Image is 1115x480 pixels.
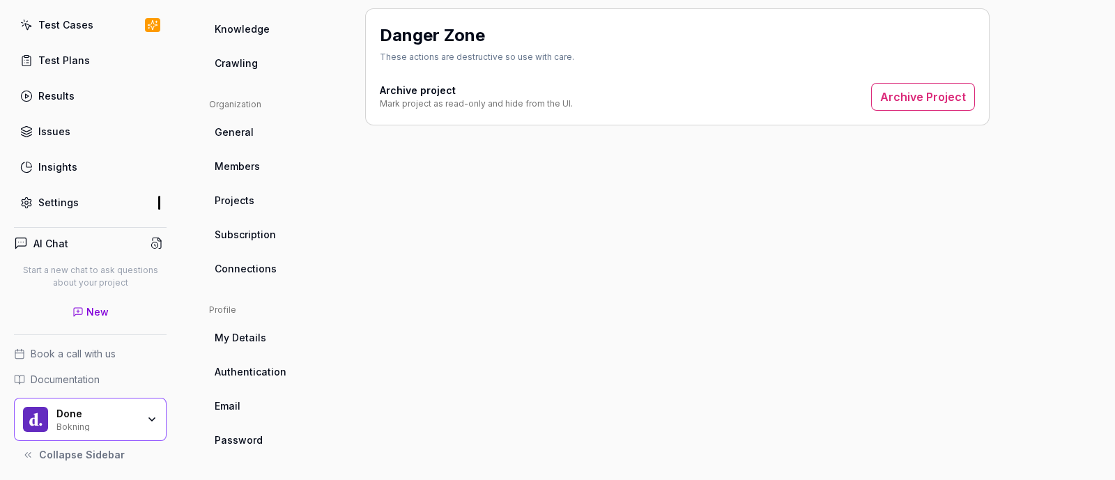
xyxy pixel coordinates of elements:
div: These actions are destructive so use with care. [380,51,574,63]
span: Password [215,433,263,447]
p: Start a new chat to ask questions about your project [14,264,167,289]
a: Members [209,153,343,179]
button: Done LogoDoneBokning [14,398,167,441]
a: Documentation [14,372,167,387]
span: Documentation [31,372,100,387]
a: New [14,300,167,323]
a: Subscription [209,222,343,247]
span: Book a call with us [31,346,116,361]
a: Knowledge [209,16,343,42]
div: Done [56,408,137,420]
div: Bokning [56,420,137,431]
span: Authentication [215,364,286,379]
div: Test Plans [38,53,90,68]
span: Knowledge [215,22,270,36]
div: Settings [38,195,79,210]
span: Crawling [215,56,258,70]
div: Mark project as read-only and hide from the UI. [380,98,573,110]
h2: Danger Zone [380,23,485,48]
span: Members [215,159,260,173]
a: Results [14,82,167,109]
span: Projects [215,193,254,208]
a: Insights [14,153,167,180]
div: Profile [209,304,343,316]
div: Test Cases [38,17,93,32]
a: Authentication [209,359,343,385]
button: Archive Project [871,83,975,111]
div: Issues [38,124,70,139]
a: Settings [14,189,167,216]
span: My Details [215,330,266,345]
a: Crawling [209,50,343,76]
span: Email [215,398,240,413]
span: New [86,304,109,319]
a: Projects [209,187,343,213]
span: Subscription [215,227,276,242]
a: Test Cases [14,11,167,38]
span: Collapse Sidebar [39,449,125,460]
a: My Details [209,325,343,350]
span: Connections [215,261,277,276]
button: Collapse Sidebar [14,441,167,469]
a: General [209,119,343,145]
h4: Archive project [380,83,573,98]
a: Issues [14,118,167,145]
a: Connections [209,256,343,281]
span: General [215,125,254,139]
img: Done Logo [23,407,48,432]
a: Email [209,393,343,419]
div: Organization [209,98,343,111]
a: Password [209,427,343,453]
div: Insights [38,160,77,174]
h4: AI Chat [33,236,68,251]
a: Book a call with us [14,346,167,361]
div: Results [38,88,75,103]
a: Test Plans [14,47,167,74]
